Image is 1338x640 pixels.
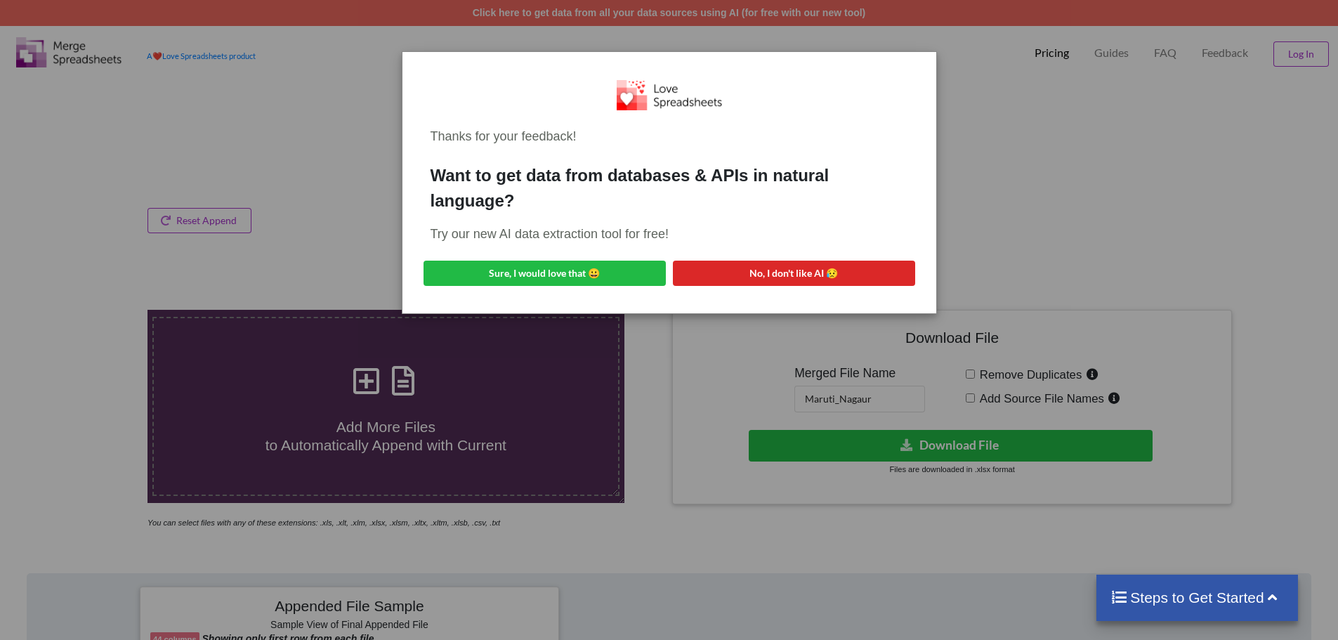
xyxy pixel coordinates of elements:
div: Thanks for your feedback! [431,127,908,146]
button: No, I don't like AI 😥 [673,261,915,286]
img: Logo.png [617,80,722,110]
div: Want to get data from databases & APIs in natural language? [431,163,908,214]
h4: Steps to Get Started [1110,589,1284,606]
div: Try our new AI data extraction tool for free! [431,225,908,244]
button: Sure, I would love that 😀 [424,261,666,286]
